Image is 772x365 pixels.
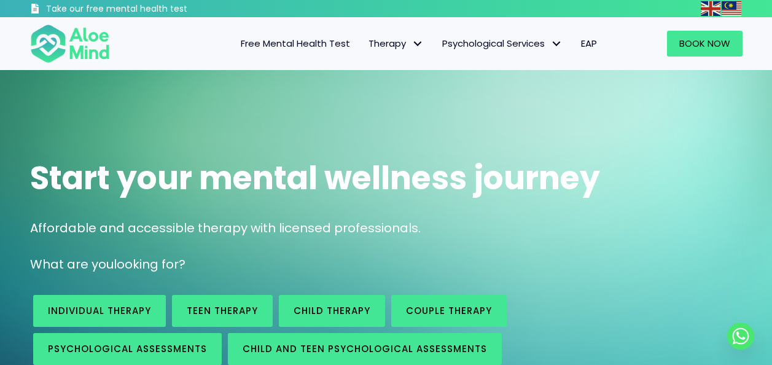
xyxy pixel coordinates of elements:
[701,1,720,16] img: en
[442,37,563,50] span: Psychological Services
[409,35,427,53] span: Therapy: submenu
[359,31,433,57] a: TherapyTherapy: submenu
[243,342,487,355] span: Child and Teen Psychological assessments
[667,31,743,57] a: Book Now
[722,1,741,16] img: ms
[30,23,110,64] img: Aloe mind Logo
[581,37,597,50] span: EAP
[433,31,572,57] a: Psychological ServicesPsychological Services: submenu
[679,37,730,50] span: Book Now
[30,155,600,200] span: Start your mental wellness journey
[30,219,743,237] p: Affordable and accessible therapy with licensed professionals.
[172,295,273,327] a: Teen Therapy
[48,342,207,355] span: Psychological assessments
[228,333,502,365] a: Child and Teen Psychological assessments
[391,295,507,327] a: Couple therapy
[33,333,222,365] a: Psychological assessments
[548,35,566,53] span: Psychological Services: submenu
[33,295,166,327] a: Individual therapy
[30,3,253,17] a: Take our free mental health test
[30,256,114,273] span: What are you
[114,256,185,273] span: looking for?
[241,37,350,50] span: Free Mental Health Test
[187,304,258,317] span: Teen Therapy
[722,1,743,15] a: Malay
[294,304,370,317] span: Child Therapy
[406,304,492,317] span: Couple therapy
[727,323,754,350] a: Whatsapp
[279,295,385,327] a: Child Therapy
[126,31,606,57] nav: Menu
[232,31,359,57] a: Free Mental Health Test
[572,31,606,57] a: EAP
[701,1,722,15] a: English
[48,304,151,317] span: Individual therapy
[368,37,424,50] span: Therapy
[46,3,253,15] h3: Take our free mental health test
